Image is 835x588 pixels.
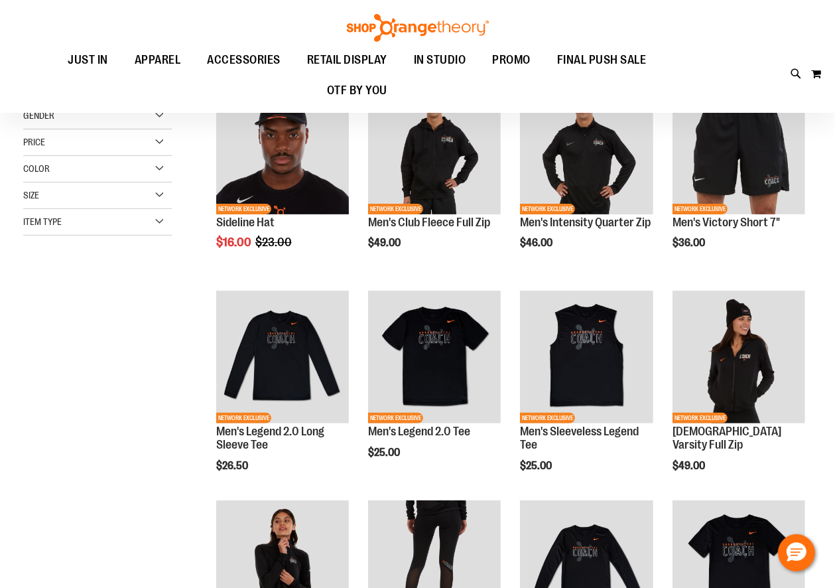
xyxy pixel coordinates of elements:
[368,447,402,459] span: $25.00
[673,413,728,423] span: NETWORK EXCLUSIVE
[327,76,387,106] span: OTF BY YOU
[520,81,653,216] a: OTF Mens Coach FA23 Intensity Quarter Zip - Black primary imageNETWORK EXCLUSIVE
[401,45,480,75] a: IN STUDIO
[23,110,54,121] span: Gender
[216,81,349,214] img: Sideline Hat primary image
[345,14,491,42] img: Shop Orangetheory
[673,216,780,229] a: Men's Victory Short 7"
[23,137,45,147] span: Price
[216,216,275,229] a: Sideline Hat
[121,45,194,76] a: APPAREL
[673,237,707,249] span: $36.00
[520,291,653,425] a: OTF Mens Coach FA23 Legend Sleeveless Tee - Black primary imageNETWORK EXCLUSIVE
[368,425,470,438] a: Men's Legend 2.0 Tee
[673,81,805,214] img: OTF Mens Coach FA23 Victory Short - Black primary image
[666,74,812,283] div: product
[361,284,507,492] div: product
[520,425,639,451] a: Men's Sleeveless Legend Tee
[210,74,355,283] div: product
[557,45,647,75] span: FINAL PUSH SALE
[68,45,109,75] span: JUST IN
[520,237,554,249] span: $46.00
[216,81,349,216] a: Sideline Hat primary imageSALENETWORK EXCLUSIVE
[673,291,805,425] a: OTF Ladies Coach FA23 Varsity Full Zip - Black primary imageNETWORK EXCLUSIVE
[414,45,466,75] span: IN STUDIO
[368,81,501,216] a: OTF Mens Coach FA23 Club Fleece Full Zip - Black primary imageNETWORK EXCLUSIVE
[294,45,401,76] a: RETAIL DISPLAY
[216,236,253,249] span: $16.00
[520,460,554,472] span: $25.00
[520,216,651,229] a: Men's Intensity Quarter Zip
[216,204,271,214] span: NETWORK EXCLUSIVE
[314,76,401,106] a: OTF BY YOU
[520,204,575,214] span: NETWORK EXCLUSIVE
[493,45,531,75] span: PROMO
[520,81,653,214] img: OTF Mens Coach FA23 Intensity Quarter Zip - Black primary image
[520,413,575,423] span: NETWORK EXCLUSIVE
[208,45,281,75] span: ACCESSORIES
[778,534,815,571] button: Hello, have a question? Let’s chat.
[55,45,122,76] a: JUST IN
[368,291,501,423] img: OTF Mens Coach FA23 Legend 2.0 SS Tee - Black primary image
[368,216,490,229] a: Men's Club Fleece Full Zip
[666,284,812,506] div: product
[23,190,39,200] span: Size
[210,284,355,506] div: product
[368,204,423,214] span: NETWORK EXCLUSIVE
[23,216,62,227] span: Item Type
[513,284,659,506] div: product
[255,236,294,249] span: $23.00
[673,460,707,472] span: $49.00
[216,413,271,423] span: NETWORK EXCLUSIVE
[673,81,805,216] a: OTF Mens Coach FA23 Victory Short - Black primary imageNETWORK EXCLUSIVE
[361,74,507,283] div: product
[480,45,545,76] a: PROMO
[216,460,250,472] span: $26.50
[194,45,294,76] a: ACCESSORIES
[368,413,423,423] span: NETWORK EXCLUSIVE
[368,237,403,249] span: $49.00
[307,45,387,75] span: RETAIL DISPLAY
[513,74,659,283] div: product
[673,291,805,423] img: OTF Ladies Coach FA23 Varsity Full Zip - Black primary image
[135,45,181,75] span: APPAREL
[216,291,349,423] img: OTF Mens Coach FA23 Legend 2.0 LS Tee - Black primary image
[520,291,653,423] img: OTF Mens Coach FA23 Legend Sleeveless Tee - Black primary image
[673,204,728,214] span: NETWORK EXCLUSIVE
[216,425,324,451] a: Men's Legend 2.0 Long Sleeve Tee
[544,45,660,76] a: FINAL PUSH SALE
[368,81,501,214] img: OTF Mens Coach FA23 Club Fleece Full Zip - Black primary image
[23,163,50,174] span: Color
[216,291,349,425] a: OTF Mens Coach FA23 Legend 2.0 LS Tee - Black primary imageNETWORK EXCLUSIVE
[673,425,781,451] a: [DEMOGRAPHIC_DATA] Varsity Full Zip
[368,291,501,425] a: OTF Mens Coach FA23 Legend 2.0 SS Tee - Black primary imageNETWORK EXCLUSIVE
